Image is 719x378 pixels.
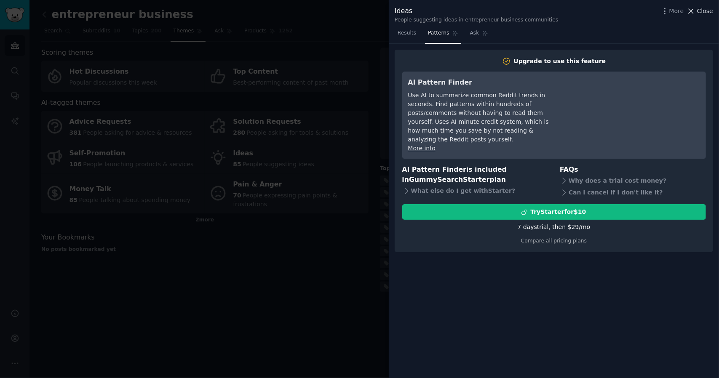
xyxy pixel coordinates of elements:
[574,77,700,141] iframe: YouTube video player
[408,77,562,88] h3: AI Pattern Finder
[402,185,548,197] div: What else do I get with Starter ?
[518,223,591,232] div: 7 days trial, then $ 29 /mo
[395,6,558,16] div: Ideas
[425,27,461,44] a: Patterns
[687,7,713,16] button: Close
[560,175,706,186] div: Why does a trial cost money?
[408,91,562,144] div: Use AI to summarize common Reddit trends in seconds. Find patterns within hundreds of posts/comme...
[470,29,479,37] span: Ask
[560,165,706,175] h3: FAQs
[428,29,449,37] span: Patterns
[402,165,548,185] h3: AI Pattern Finder is included in plan
[408,145,436,152] a: More info
[530,208,586,216] div: Try Starter for $10
[467,27,491,44] a: Ask
[521,238,587,244] a: Compare all pricing plans
[697,7,713,16] span: Close
[395,16,558,24] div: People suggesting ideas in entrepreneur business communities
[560,186,706,198] div: Can I cancel if I don't like it?
[409,176,489,184] span: GummySearch Starter
[395,27,419,44] a: Results
[669,7,684,16] span: More
[660,7,684,16] button: More
[514,57,606,66] div: Upgrade to use this feature
[402,204,706,220] button: TryStarterfor$10
[398,29,416,37] span: Results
